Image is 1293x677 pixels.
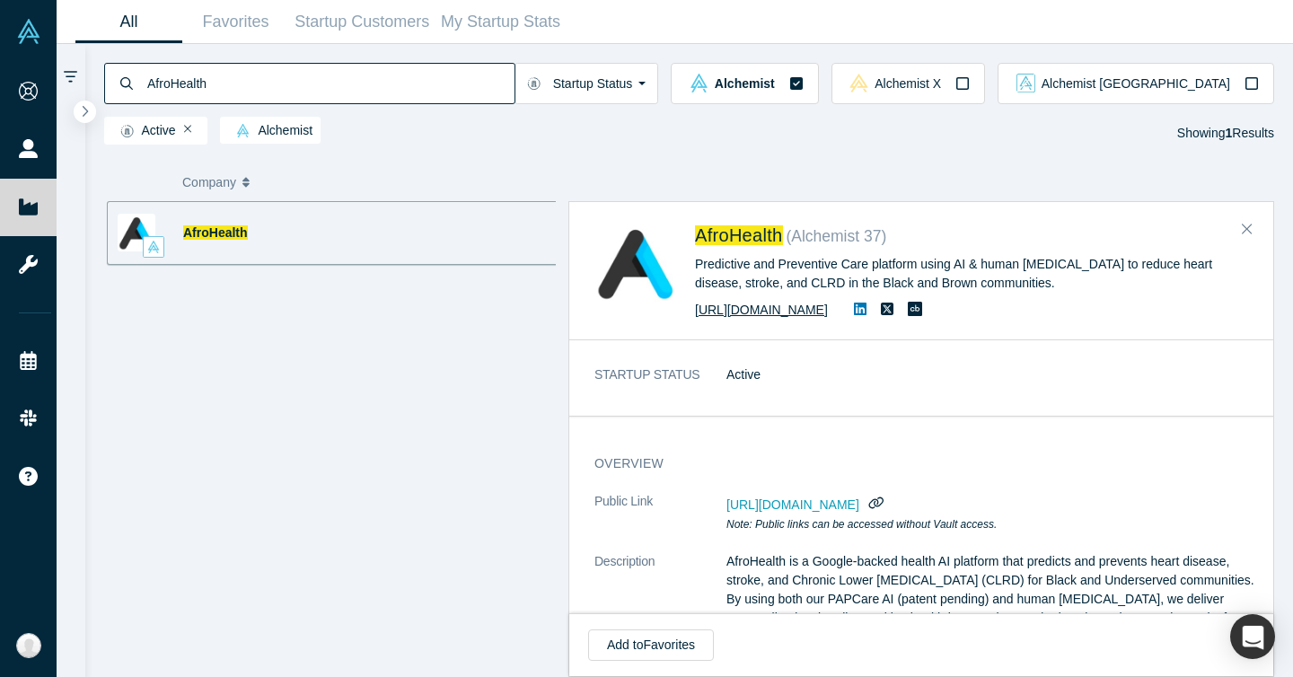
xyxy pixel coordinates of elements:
span: [URL][DOMAIN_NAME] [726,497,859,512]
button: Remove Filter [184,123,192,136]
img: Alchemist Vault Logo [16,19,41,44]
img: Suhan Lee's Account [16,633,41,658]
span: Company [182,163,236,201]
a: AfroHealth [695,225,783,245]
span: Active [112,124,176,138]
h3: overview [594,454,1236,473]
span: Public Link [594,492,653,511]
span: Alchemist [228,124,312,138]
button: alchemistx Vault LogoAlchemist X [831,63,985,104]
button: Close [1234,215,1261,244]
img: alchemistx Vault Logo [849,74,868,92]
dd: Active [726,365,1262,384]
img: alchemist Vault Logo [236,124,250,137]
span: Showing Results [1177,126,1274,140]
p: AfroHealth is a Google-backed health AI platform that predicts and prevents heart disease, stroke... [726,552,1262,665]
button: Add toFavorites [588,629,714,661]
a: Startup Customers [289,1,435,43]
a: [URL][DOMAIN_NAME] [695,303,828,317]
em: Note: Public links can be accessed without Vault access. [726,518,997,531]
span: Alchemist X [875,77,941,90]
img: alchemist Vault Logo [147,241,160,253]
img: alchemist Vault Logo [690,74,708,92]
a: AfroHealth [183,225,248,240]
button: alchemist Vault LogoAlchemist [671,63,818,104]
a: All [75,1,182,43]
span: Alchemist [715,77,775,90]
input: Search by company name, class, customer, one-liner or category [145,62,515,104]
div: Predictive and Preventive Care platform using AI & human [MEDICAL_DATA] to reduce heart disease, ... [695,255,1248,293]
button: Company [182,163,314,201]
a: Favorites [182,1,289,43]
img: Startup status [120,124,134,138]
button: Startup Status [515,63,659,104]
img: AfroHealth's Logo [118,214,155,251]
img: AfroHealth's Logo [594,222,676,303]
button: alchemist_aj Vault LogoAlchemist [GEOGRAPHIC_DATA] [998,63,1274,104]
strong: 1 [1226,126,1233,140]
span: Alchemist [GEOGRAPHIC_DATA] [1042,77,1230,90]
img: Startup status [527,76,541,91]
dt: STARTUP STATUS [594,365,726,403]
a: My Startup Stats [435,1,567,43]
img: alchemist_aj Vault Logo [1016,74,1035,92]
small: ( Alchemist 37 ) [786,227,886,245]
